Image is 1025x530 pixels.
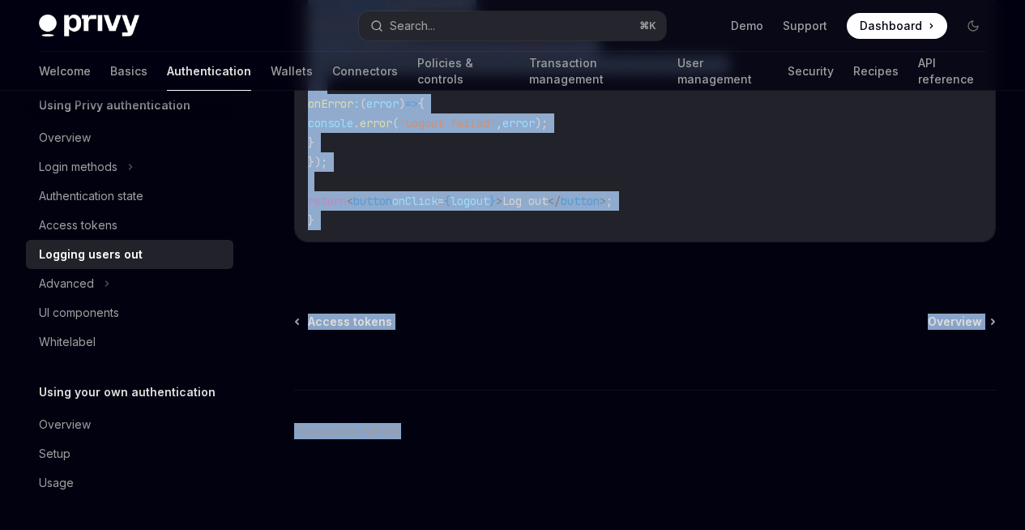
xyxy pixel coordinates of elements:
span: ⌘ K [639,19,656,32]
a: Security [788,52,834,91]
a: API reference [918,52,986,91]
span: , [496,116,502,130]
div: UI components [39,303,119,323]
span: button [561,194,600,208]
div: Access tokens [39,216,117,235]
a: Policies & controls [417,52,510,91]
a: Overview [26,123,233,152]
a: Authentication [167,52,251,91]
span: logout [451,194,489,208]
span: } [308,213,314,228]
a: Powered by Mintlify [294,423,401,439]
div: Search... [390,16,435,36]
a: Setup [26,439,233,468]
span: ( [392,116,399,130]
a: Overview [928,314,994,330]
span: 'Logout failed' [399,116,496,130]
a: Connectors [332,52,398,91]
span: </ [548,194,561,208]
a: Whitelabel [26,327,233,357]
span: onError [308,96,353,111]
span: ); [535,116,548,130]
img: dark logo [39,15,139,37]
span: button [353,194,392,208]
a: Basics [110,52,147,91]
div: Setup [39,444,70,464]
span: => [405,96,418,111]
a: Authentication state [26,182,233,211]
span: ; [606,194,613,208]
span: ( [360,96,366,111]
div: Advanced [39,274,94,293]
a: Demo [731,18,763,34]
span: error [366,96,399,111]
span: < [347,194,353,208]
div: Overview [39,128,91,147]
span: Overview [928,314,982,330]
a: Support [783,18,827,34]
span: ) [399,96,405,111]
span: = [438,194,444,208]
span: } [489,194,496,208]
a: User management [677,52,769,91]
a: Recipes [853,52,899,91]
span: Log out [502,194,548,208]
span: { [444,194,451,208]
button: Search...⌘K [359,11,666,41]
span: Dashboard [860,18,922,34]
span: } [308,135,314,150]
a: Dashboard [847,13,947,39]
a: Overview [26,410,233,439]
a: Logging users out [26,240,233,269]
a: Usage [26,468,233,498]
button: Toggle dark mode [960,13,986,39]
span: Access tokens [308,314,392,330]
a: UI components [26,298,233,327]
span: console [308,116,353,130]
a: Access tokens [26,211,233,240]
span: : [353,96,360,111]
span: return [308,194,347,208]
span: error [360,116,392,130]
div: Authentication state [39,186,143,206]
span: onClick [392,194,438,208]
span: error [502,116,535,130]
span: > [496,194,502,208]
div: Usage [39,473,74,493]
span: . [353,116,360,130]
a: Welcome [39,52,91,91]
span: > [600,194,606,208]
span: }); [308,155,327,169]
div: Whitelabel [39,332,96,352]
a: Transaction management [529,52,657,91]
div: Logging users out [39,245,143,264]
h5: Using your own authentication [39,383,216,402]
a: Wallets [271,52,313,91]
span: { [418,96,425,111]
div: Login methods [39,157,117,177]
a: Access tokens [296,314,392,330]
div: Overview [39,415,91,434]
